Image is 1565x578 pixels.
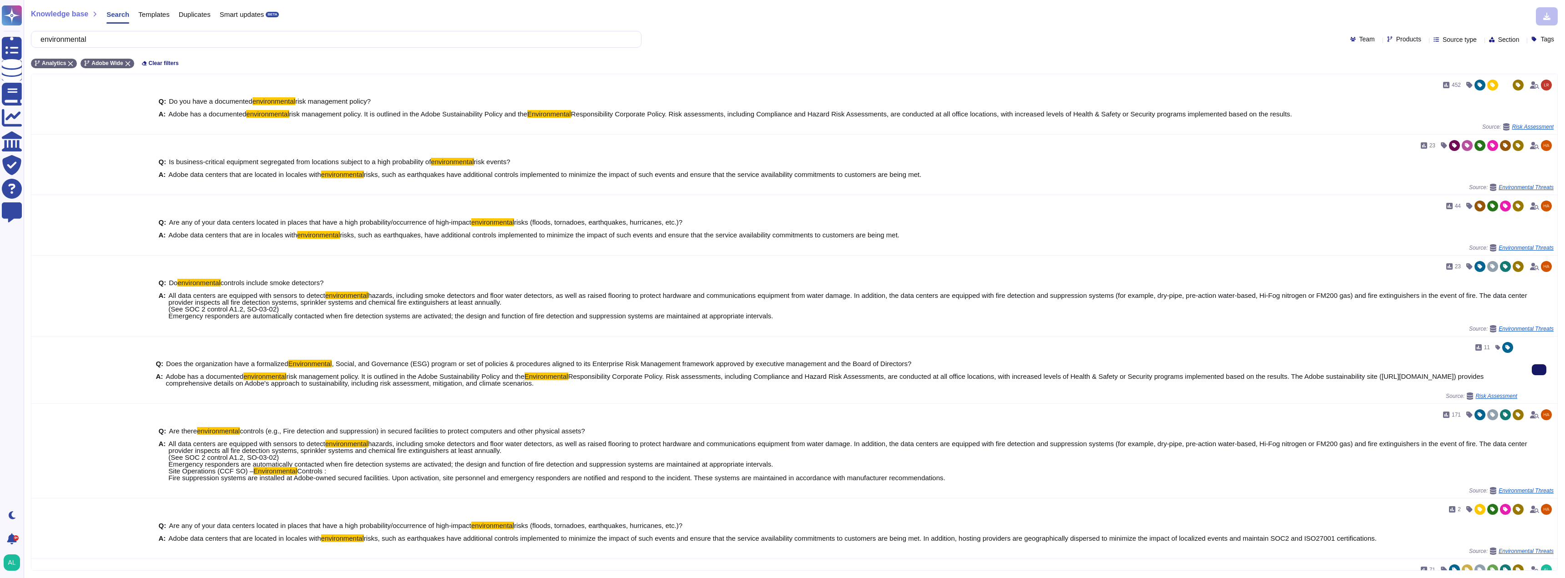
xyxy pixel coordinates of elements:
span: Adobe has a documented [168,110,246,118]
span: Risk Assessment [1475,393,1517,399]
span: Adobe data centers that are located in locales with [168,171,321,178]
mark: environmental [297,231,340,239]
mark: environmental [325,292,368,299]
mark: environmental [471,218,514,226]
span: Smart updates [220,11,264,18]
span: Controls : ​ Fire suppression systems are installed at Adobe‐owned secured facilities. Upon activ... [168,467,945,482]
span: 44 [1455,203,1461,209]
b: A: [159,535,166,542]
span: risks, such as earthquakes have additional controls implemented to minimize the impact of such ev... [364,534,1377,542]
span: Environmental Threats [1499,326,1554,332]
span: Responsibility Corporate Policy. Risk assessments, including Compliance and Hazard Risk Assessmen... [571,110,1292,118]
b: A: [159,231,166,238]
span: Are there [169,427,197,435]
mark: environmental [321,171,364,178]
span: hazards, including smoke detectors and floor water detectors, as well as raised flooring to prote... [168,440,1527,475]
b: A: [156,373,163,387]
span: Source: [1446,392,1517,400]
mark: Environmental [253,467,297,475]
span: 11 [1484,345,1490,350]
span: Do [169,279,177,286]
span: Risk Assessment [1512,124,1554,130]
mark: environmental [321,534,364,542]
span: Source: [1469,487,1554,494]
span: Templates [138,11,169,18]
b: A: [159,171,166,178]
span: risks (floods, tornadoes, earthquakes, hurricanes, etc.)? [514,522,682,529]
span: Source type [1443,36,1477,43]
span: Tags [1540,36,1554,42]
b: Q: [159,158,167,165]
span: 23 [1455,264,1461,269]
span: 2 [1458,507,1461,512]
mark: Environmental [527,110,571,118]
img: user [1541,201,1552,211]
span: Adobe Wide [91,60,123,66]
mark: environmental [252,97,295,105]
span: Adobe data centers that are located in locales with [168,534,321,542]
span: risk events? [474,158,510,166]
span: risk management policy? [295,97,371,105]
img: user [1541,140,1552,151]
b: Q: [159,279,167,286]
span: risks, such as earthquakes have additional controls implemented to minimize the impact of such ev... [364,171,922,178]
span: Adobe has a documented [166,372,243,380]
input: Search a question or template... [36,31,632,47]
b: A: [159,111,166,117]
span: All data centers are equipped with sensors to detect [168,440,325,447]
span: Source: [1469,184,1554,191]
b: A: [159,440,166,481]
span: Are any of your data centers located in places that have a high probability/occurrence of high-im... [169,218,471,226]
span: risks (floods, tornadoes, earthquakes, hurricanes, etc.)? [514,218,682,226]
span: Environmental Threats [1499,488,1554,493]
span: Responsibility Corporate Policy. Risk assessments, including Compliance and Hazard Risk Assessmen... [166,372,1484,387]
button: user [2,553,26,573]
span: risk management policy. It is outlined in the Adobe Sustainability Policy and the [286,372,524,380]
mark: environmental [177,279,220,286]
span: Analytics [42,60,66,66]
span: 71 [1429,567,1435,573]
span: Search [106,11,129,18]
mark: environmental [243,372,286,380]
span: controls include smoke detectors? [221,279,324,286]
span: Does the organization have a formalized [166,360,288,367]
span: Source: [1469,244,1554,251]
b: A: [159,292,166,319]
span: Source: [1469,548,1554,555]
b: Q: [159,522,167,529]
span: Team [1359,36,1375,42]
span: Is business-critical equipment segregated from locations subject to a high probability of [169,158,431,166]
b: Q: [159,219,167,226]
span: , Social, and Governance (ESG) program or set of policies & procedures aligned to its Enterprise ... [332,360,911,367]
span: 171 [1452,412,1461,417]
span: 23 [1429,143,1435,148]
img: user [1541,504,1552,515]
span: Do you have a documented [169,97,252,105]
b: Q: [159,98,167,105]
mark: Environmental [288,360,332,367]
mark: Environmental [525,372,568,380]
span: Environmental Threats [1499,185,1554,190]
span: Products [1396,36,1421,42]
span: risks, such as earthquakes, have additional controls implemented to minimize the impact of such e... [340,231,899,239]
span: 452 [1452,82,1461,88]
span: controls (e.g., Fire detection and suppression) in secured facilities to protect computers and ot... [240,427,585,435]
mark: environmental [471,522,514,529]
mark: environmental [197,427,240,435]
span: Are any of your data centers located in places that have a high probability/occurrence of high-im... [169,522,471,529]
span: All data centers are equipped with sensors to detect [168,292,325,299]
span: Knowledge base [31,10,88,18]
img: user [1541,409,1552,420]
img: user [1541,80,1552,90]
img: user [1541,261,1552,272]
mark: environmental [246,110,289,118]
b: Q: [156,360,163,367]
div: BETA [266,12,279,17]
span: Source: [1469,325,1554,332]
div: 9+ [13,535,19,541]
mark: environmental [325,440,368,447]
img: user [1541,564,1552,575]
span: Environmental Threats [1499,548,1554,554]
span: Clear filters [149,60,179,66]
b: Q: [159,427,167,434]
